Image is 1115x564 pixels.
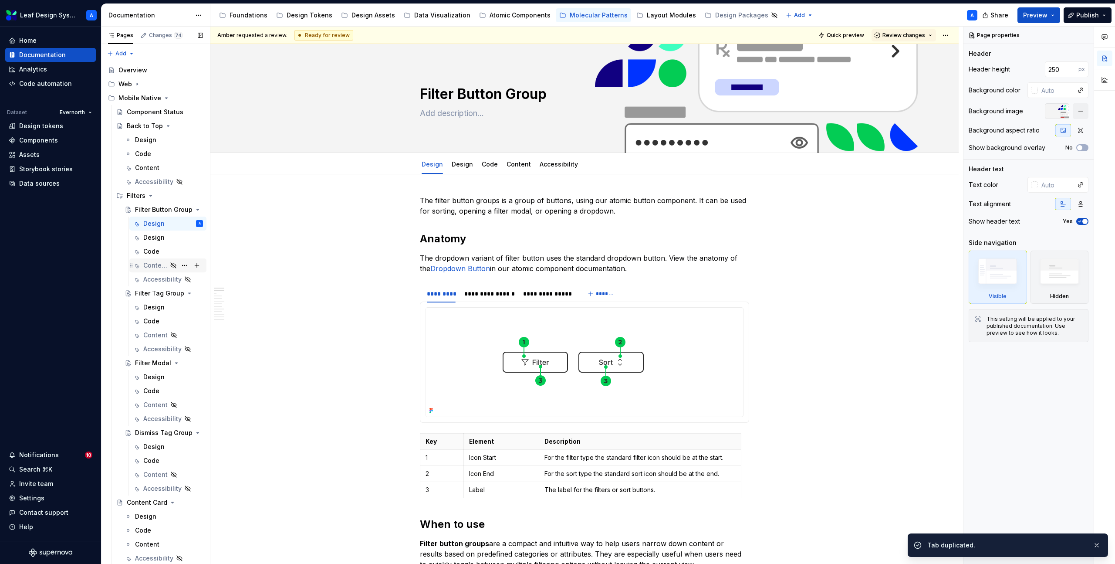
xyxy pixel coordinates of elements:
a: Storybook stories [5,162,96,176]
p: Description [544,437,736,446]
div: Design tokens [19,122,63,130]
div: Filter Modal [135,359,171,367]
div: Dismiss Tag Group [135,428,193,437]
a: Design [129,440,206,454]
span: Amber [217,32,235,38]
a: Content Card [113,496,206,510]
a: Design [452,160,473,168]
a: Content [129,258,206,272]
a: Design [422,160,443,168]
p: For the sort type the standard sort icon should be at the end. [544,469,736,478]
div: Mobile Native [105,91,206,105]
div: Storybook stories [19,165,73,173]
div: Code automation [19,79,72,88]
div: Side navigation [969,238,1017,247]
button: Search ⌘K [5,462,96,476]
button: Evernorth [56,106,96,119]
div: Code [143,317,159,326]
a: Design Assets [338,8,399,22]
span: Add [115,50,126,57]
a: Code [482,160,498,168]
a: Home [5,34,96,48]
p: px [1078,66,1085,73]
p: The dropdown variant of filter button uses the standard dropdown button. View the anatomy of the ... [420,253,749,274]
div: Accessibility [143,415,182,423]
div: Ready for review [294,30,353,41]
div: Analytics [19,65,47,74]
div: Show background overlay [969,143,1045,152]
div: A [90,12,93,19]
div: A [970,12,974,19]
p: 3 [426,486,458,494]
span: Evernorth [60,109,85,116]
div: Design Assets [351,11,395,20]
p: For the filter type the standard filter icon should be at the start. [544,453,736,462]
a: Accessibility [129,412,206,426]
div: Code [143,456,159,465]
div: Visible [989,293,1007,300]
span: Quick preview [827,32,864,39]
a: Content [121,161,206,175]
div: Design [448,155,476,173]
a: Code automation [5,77,96,91]
span: 10 [85,452,92,459]
a: Design [129,300,206,314]
a: Layout Modules [633,8,699,22]
a: Component Status [113,105,206,119]
div: Web [118,80,132,88]
button: Help [5,520,96,534]
img: 6e787e26-f4c0-4230-8924-624fe4a2d214.png [6,10,17,20]
div: Background color [969,86,1020,95]
div: Design [135,512,156,521]
div: Documentation [19,51,66,59]
div: Help [19,523,33,531]
div: Back to Top [127,122,163,130]
a: Invite team [5,477,96,491]
a: Design Tokens [273,8,336,22]
strong: Filter button groups [420,539,489,548]
div: Tab duplicated. [927,541,1086,550]
a: Design [121,510,206,523]
a: Atomic Components [476,8,554,22]
span: 74 [174,32,183,39]
div: Mobile Native [118,94,161,102]
p: Icon End [469,469,534,478]
a: Code [121,523,206,537]
a: Filter Modal [121,356,206,370]
div: Hidden [1031,251,1089,304]
a: Content [121,537,206,551]
p: Element [469,437,534,446]
a: Design [121,133,206,147]
div: Leaf Design System [20,11,76,20]
div: Components [19,136,58,145]
div: Accessibility [135,554,173,563]
svg: Supernova Logo [29,548,72,557]
a: Components [5,133,96,147]
div: Foundations [230,11,267,20]
div: Design [143,442,165,451]
div: Content [135,540,159,549]
a: Data Visualization [400,8,474,22]
div: Layout Modules [647,11,696,20]
button: Add [783,9,816,21]
a: Accessibility [129,482,206,496]
span: Publish [1076,11,1099,20]
h2: When to use [420,517,749,531]
div: Overview [118,66,147,75]
div: Web [105,77,206,91]
button: Leaf Design SystemA [2,6,99,24]
a: Content [129,468,206,482]
span: Share [990,11,1008,20]
div: Header text [969,165,1004,173]
div: Filters [113,189,206,203]
button: Publish [1064,7,1112,23]
a: Content [129,398,206,412]
div: Content [143,470,168,479]
a: Code [121,147,206,161]
a: Accessibility [129,342,206,356]
div: Changes [149,32,183,39]
a: Back to Top [113,119,206,133]
a: Accessibility [129,272,206,286]
div: Filter Tag Group [135,289,184,298]
div: This setting will be applied to your published documentation. Use preview to see how it looks. [987,316,1083,336]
